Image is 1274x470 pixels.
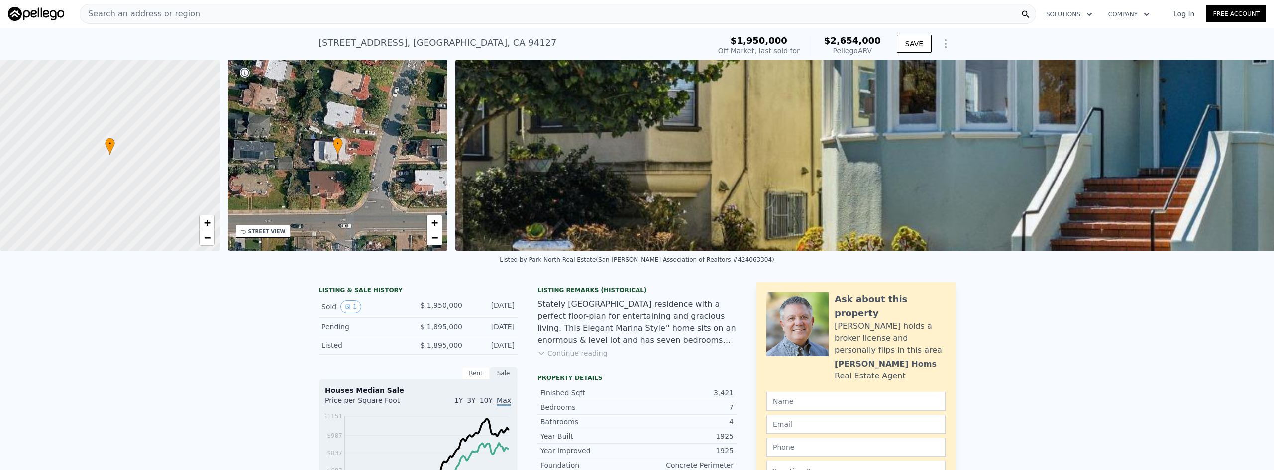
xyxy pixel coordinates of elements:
[204,216,210,229] span: +
[637,417,734,427] div: 4
[420,301,462,309] span: $ 1,950,000
[637,431,734,441] div: 1925
[200,230,214,245] a: Zoom out
[318,36,557,50] div: [STREET_ADDRESS] , [GEOGRAPHIC_DATA] , CA 94127
[497,396,511,406] span: Max
[835,320,946,356] div: [PERSON_NAME] holds a broker license and personally flips in this area
[718,46,800,56] div: Off Market, last sold for
[470,340,515,350] div: [DATE]
[467,396,475,404] span: 3Y
[540,460,637,470] div: Foundation
[824,35,881,46] span: $2,654,000
[427,215,442,230] a: Zoom in
[1100,5,1158,23] button: Company
[470,322,515,332] div: [DATE]
[248,228,286,235] div: STREET VIEW
[325,395,418,411] div: Price per Square Foot
[340,300,361,313] button: View historical data
[936,34,955,54] button: Show Options
[333,138,343,155] div: •
[321,322,410,332] div: Pending
[80,8,200,20] span: Search an address or region
[766,438,946,457] input: Phone
[1206,5,1266,22] a: Free Account
[327,450,342,457] tspan: $837
[105,138,115,155] div: •
[540,402,637,412] div: Bedrooms
[537,374,737,382] div: Property details
[537,348,608,358] button: Continue reading
[1038,5,1100,23] button: Solutions
[420,341,462,349] span: $ 1,895,000
[427,230,442,245] a: Zoom out
[318,286,518,296] div: LISTING & SALE HISTORY
[470,300,515,313] div: [DATE]
[105,139,115,148] span: •
[835,370,906,382] div: Real Estate Agent
[766,415,946,434] input: Email
[540,446,637,456] div: Year Improved
[431,231,438,244] span: −
[454,396,463,404] span: 1Y
[323,413,342,420] tspan: $1151
[731,35,787,46] span: $1,950,000
[200,215,214,230] a: Zoom in
[462,367,490,379] div: Rent
[490,367,518,379] div: Sale
[325,385,511,395] div: Houses Median Sale
[824,46,881,56] div: Pellego ARV
[637,388,734,398] div: 3,421
[766,392,946,411] input: Name
[8,7,64,21] img: Pellego
[835,292,946,320] div: Ask about this property
[537,298,737,346] div: Stately [GEOGRAPHIC_DATA] residence with a perfect floor-plan for entertaining and gracious livin...
[540,431,637,441] div: Year Built
[637,446,734,456] div: 1925
[540,417,637,427] div: Bathrooms
[637,402,734,412] div: 7
[1162,9,1206,19] a: Log In
[637,460,734,470] div: Concrete Perimeter
[537,286,737,294] div: Listing Remarks (Historical)
[431,216,438,229] span: +
[327,432,342,439] tspan: $987
[897,35,932,53] button: SAVE
[540,388,637,398] div: Finished Sqft
[321,300,410,313] div: Sold
[420,323,462,331] span: $ 1,895,000
[500,256,774,263] div: Listed by Park North Real Estate (San [PERSON_NAME] Association of Realtors #424063304)
[835,358,937,370] div: [PERSON_NAME] Homs
[204,231,210,244] span: −
[321,340,410,350] div: Listed
[480,396,493,404] span: 10Y
[333,139,343,148] span: •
